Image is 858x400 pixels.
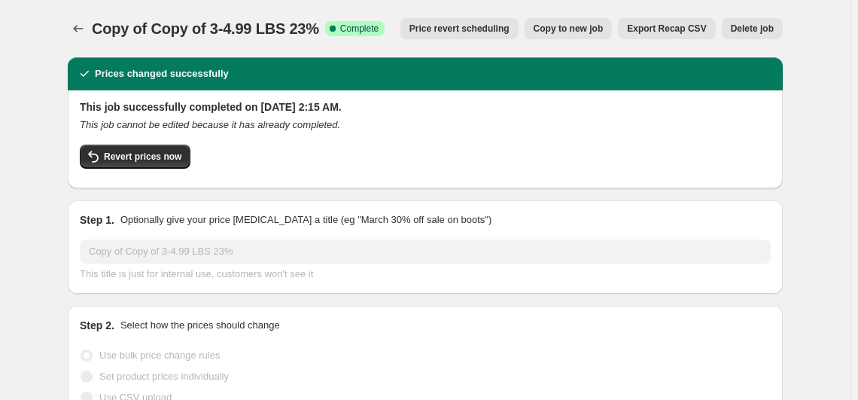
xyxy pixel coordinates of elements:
span: Revert prices now [104,151,181,163]
input: 30% off holiday sale [80,240,771,264]
p: Select how the prices should change [120,318,280,333]
button: Export Recap CSV [618,18,715,39]
span: Export Recap CSV [627,23,706,35]
h2: This job successfully completed on [DATE] 2:15 AM. [80,99,771,115]
h2: Step 1. [80,212,114,227]
span: Copy of Copy of 3-4.99 LBS 23% [92,20,319,37]
span: Copy to new job [534,23,604,35]
p: Optionally give your price [MEDICAL_DATA] a title (eg "March 30% off sale on boots") [120,212,491,227]
span: This title is just for internal use, customers won't see it [80,268,313,279]
button: Copy to new job [525,18,613,39]
i: This job cannot be edited because it has already completed. [80,119,340,130]
span: Price revert scheduling [409,23,510,35]
span: Use bulk price change rules [99,350,220,361]
button: Revert prices now [80,145,190,169]
span: Complete [340,23,379,35]
span: Delete job [731,23,774,35]
button: Price revert scheduling [400,18,519,39]
h2: Step 2. [80,318,114,333]
h2: Prices changed successfully [95,66,229,81]
button: Price change jobs [68,18,89,39]
button: Delete job [722,18,783,39]
span: Set product prices individually [99,371,229,382]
